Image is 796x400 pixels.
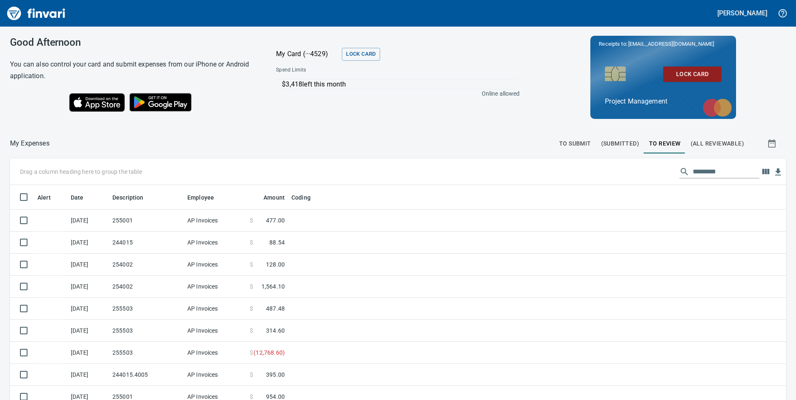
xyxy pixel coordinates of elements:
[264,193,285,202] span: Amount
[250,348,253,357] span: $
[67,232,109,254] td: [DATE]
[71,193,84,202] span: Date
[342,48,380,61] button: Lock Card
[261,282,285,291] span: 1,564.10
[266,304,285,313] span: 487.48
[691,138,744,149] span: (All Reviewable)
[109,364,184,386] td: 244015.4005
[109,210,184,232] td: 255001
[759,133,786,153] button: Show transactions within a particular date range
[67,210,109,232] td: [DATE]
[69,93,125,112] img: Download on the App Store
[184,364,246,386] td: AP Invoices
[109,320,184,342] td: 255503
[599,40,728,48] p: Receipts to:
[250,238,253,247] span: $
[109,232,184,254] td: 244015
[187,193,225,202] span: Employee
[125,89,197,116] img: Get it on Google Play
[37,193,62,202] span: Alert
[250,260,253,269] span: $
[109,254,184,276] td: 254002
[717,9,767,17] h5: [PERSON_NAME]
[184,254,246,276] td: AP Invoices
[266,370,285,379] span: 395.00
[266,216,285,225] span: 477.00
[109,298,184,320] td: 255503
[37,193,51,202] span: Alert
[253,193,285,202] span: Amount
[627,40,715,48] span: [EMAIL_ADDRESS][DOMAIN_NAME]
[184,232,246,254] td: AP Invoices
[291,193,321,202] span: Coding
[346,49,376,59] span: Lock Card
[112,193,144,202] span: Description
[266,260,285,269] span: 128.00
[5,3,67,23] img: Finvari
[67,364,109,386] td: [DATE]
[112,193,154,202] span: Description
[559,138,591,149] span: To Submit
[67,342,109,364] td: [DATE]
[759,165,772,178] button: Choose columns to display
[282,79,515,89] p: $3,418 left this month
[266,326,285,335] span: 314.60
[10,138,50,148] p: My Expenses
[601,138,639,149] span: (Submitted)
[184,276,246,298] td: AP Invoices
[10,37,255,48] h3: Good Afternoon
[269,238,285,247] span: 88.54
[184,210,246,232] td: AP Invoices
[670,69,715,79] span: Lock Card
[772,166,784,178] button: Download Table
[109,276,184,298] td: 254002
[269,89,520,98] p: Online allowed
[20,168,142,176] p: Drag a column heading here to group the table
[10,138,50,148] nav: breadcrumb
[67,298,109,320] td: [DATE]
[184,342,246,364] td: AP Invoices
[250,216,253,225] span: $
[715,7,769,20] button: [PERSON_NAME]
[605,96,721,106] p: Project Management
[67,254,109,276] td: [DATE]
[250,326,253,335] span: $
[10,59,255,82] h6: You can also control your card and submit expenses from our iPhone or Android application.
[291,193,311,202] span: Coding
[250,282,253,291] span: $
[276,66,412,74] span: Spend Limits
[250,304,253,313] span: $
[184,298,246,320] td: AP Invoices
[184,320,246,342] td: AP Invoices
[187,193,214,202] span: Employee
[276,49,338,59] p: My Card (···4529)
[663,67,721,82] button: Lock Card
[67,320,109,342] td: [DATE]
[649,138,681,149] span: To Review
[67,276,109,298] td: [DATE]
[254,348,285,357] span: ( 12,768.60 )
[699,94,736,121] img: mastercard.svg
[109,342,184,364] td: 255503
[250,370,253,379] span: $
[71,193,95,202] span: Date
